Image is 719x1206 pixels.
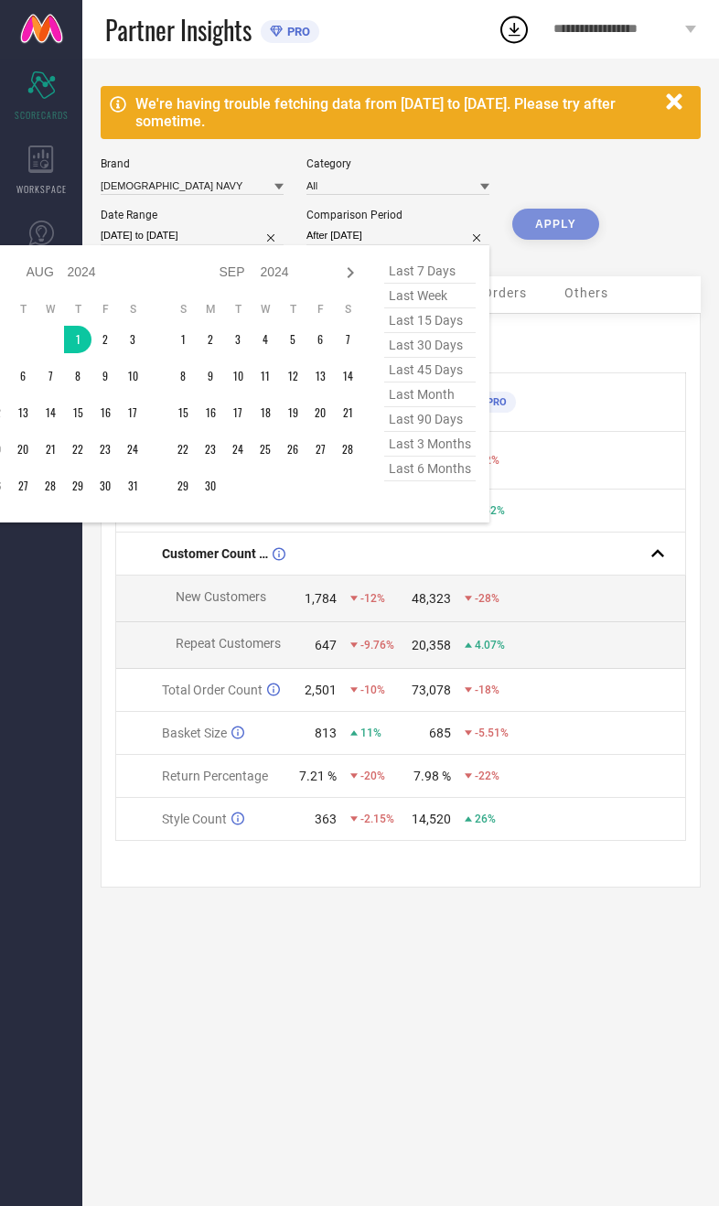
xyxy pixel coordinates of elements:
td: Sat Aug 03 2024 [119,326,146,353]
th: Tuesday [224,302,252,317]
td: Sun Sep 22 2024 [169,436,197,463]
td: Wed Aug 07 2024 [37,362,64,390]
td: Wed Sep 18 2024 [252,399,279,426]
td: Tue Sep 17 2024 [224,399,252,426]
td: Fri Sep 20 2024 [306,399,334,426]
div: 813 [315,726,337,740]
span: Repeat Customers [176,636,281,651]
div: Category [306,157,489,170]
td: Sun Sep 08 2024 [169,362,197,390]
span: last month [384,382,476,407]
span: -10% [360,684,385,696]
td: Tue Sep 10 2024 [224,362,252,390]
div: 1,784 [305,591,337,606]
span: -5.51% [475,727,509,739]
td: Thu Aug 08 2024 [64,362,91,390]
div: 20,358 [412,638,451,652]
div: 7.98 % [413,769,451,783]
div: Date Range [101,209,284,221]
div: Open download list [498,13,531,46]
span: Basket Size [162,726,227,740]
td: Tue Aug 13 2024 [9,399,37,426]
td: Tue Aug 06 2024 [9,362,37,390]
td: Tue Aug 20 2024 [9,436,37,463]
td: Thu Sep 12 2024 [279,362,306,390]
span: last 3 months [384,432,476,457]
td: Sat Sep 28 2024 [334,436,361,463]
div: 2,501 [305,683,337,697]
td: Fri Aug 02 2024 [91,326,119,353]
div: We're having trouble fetching data from [DATE] to [DATE]. Please try after sometime. [135,95,657,130]
div: 647 [315,638,337,652]
th: Friday [91,302,119,317]
th: Thursday [64,302,91,317]
td: Sat Aug 10 2024 [119,362,146,390]
span: Return Percentage [162,769,268,783]
th: Sunday [169,302,197,317]
th: Saturday [334,302,361,317]
td: Wed Sep 25 2024 [252,436,279,463]
div: 363 [315,812,337,826]
td: Mon Sep 02 2024 [197,326,224,353]
span: New Customers [176,589,266,604]
div: 73,078 [412,683,451,697]
td: Thu Aug 15 2024 [64,399,91,426]
th: Thursday [279,302,306,317]
span: last 7 days [384,259,476,284]
td: Fri Aug 23 2024 [91,436,119,463]
span: 11% [360,727,381,739]
th: Saturday [119,302,146,317]
div: Comparison Period [306,209,489,221]
input: Select date range [101,226,284,245]
td: Sat Sep 07 2024 [334,326,361,353]
span: last 90 days [384,407,476,432]
input: Select comparison period [306,226,489,245]
div: 48,323 [412,591,451,606]
div: 685 [429,726,451,740]
td: Wed Sep 11 2024 [252,362,279,390]
th: Monday [197,302,224,317]
td: Wed Aug 14 2024 [37,399,64,426]
td: Fri Sep 27 2024 [306,436,334,463]
span: Style Count [162,812,227,826]
td: Mon Sep 23 2024 [197,436,224,463]
td: Wed Aug 28 2024 [37,472,64,500]
td: Sun Sep 15 2024 [169,399,197,426]
span: 4.07% [475,639,505,651]
td: Fri Sep 06 2024 [306,326,334,353]
span: last 45 days [384,358,476,382]
div: Brand [101,157,284,170]
span: 0.52% [475,504,505,517]
th: Friday [306,302,334,317]
td: Thu Sep 26 2024 [279,436,306,463]
td: Wed Sep 04 2024 [252,326,279,353]
div: 14,520 [412,812,451,826]
span: last 15 days [384,308,476,333]
td: Mon Sep 16 2024 [197,399,224,426]
span: -20% [360,770,385,782]
td: Mon Sep 30 2024 [197,472,224,500]
td: Sun Sep 01 2024 [169,326,197,353]
span: last 6 months [384,457,476,481]
span: Partner Insights [105,11,252,48]
span: last week [384,284,476,308]
td: Fri Aug 09 2024 [91,362,119,390]
span: WORKSPACE [16,182,67,196]
td: Sun Sep 29 2024 [169,472,197,500]
td: Fri Sep 13 2024 [306,362,334,390]
td: Wed Aug 21 2024 [37,436,64,463]
td: Tue Sep 03 2024 [224,326,252,353]
td: Tue Sep 24 2024 [224,436,252,463]
td: Mon Sep 09 2024 [197,362,224,390]
td: Sat Aug 31 2024 [119,472,146,500]
th: Wednesday [252,302,279,317]
span: -18% [475,684,499,696]
th: Tuesday [9,302,37,317]
td: Sat Aug 24 2024 [119,436,146,463]
span: Customer Count (New vs Repeat) [162,546,268,561]
td: Thu Sep 05 2024 [279,326,306,353]
span: -2.15% [360,813,394,825]
span: Others [564,285,608,300]
span: -12% [360,592,385,605]
th: Wednesday [37,302,64,317]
